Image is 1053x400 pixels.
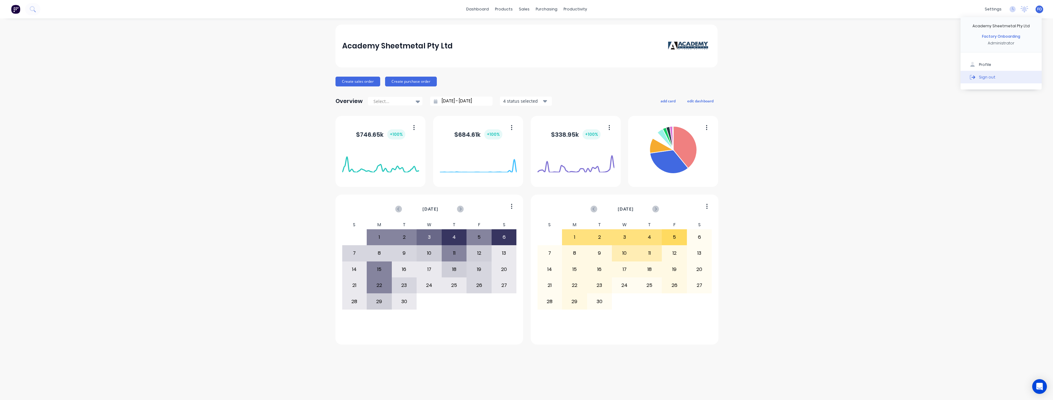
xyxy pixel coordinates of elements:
div: Administrator [988,40,1014,46]
div: 18 [637,262,662,277]
div: S [342,220,367,229]
div: + 100 % [484,129,502,139]
div: 3 [612,230,637,245]
div: 8 [562,246,587,261]
div: M [562,220,587,229]
div: 1 [367,230,392,245]
div: M [367,220,392,229]
div: 2 [392,230,417,245]
div: 21 [538,278,562,293]
div: 28 [342,294,367,309]
div: 11 [637,246,662,261]
div: F [467,220,492,229]
div: Open Intercom Messenger [1032,379,1047,394]
div: 7 [342,246,367,261]
div: 8 [367,246,392,261]
span: [DATE] [422,206,438,212]
div: Academy Sheetmetal Pty Ltd [342,40,453,52]
div: 16 [392,262,417,277]
div: 25 [442,278,467,293]
div: 4 [637,230,662,245]
div: productivity [560,5,590,14]
div: 26 [467,278,491,293]
div: 20 [687,262,712,277]
div: 15 [562,262,587,277]
div: 13 [492,246,516,261]
span: FO [1037,6,1042,12]
div: + 100 % [583,129,601,139]
div: T [637,220,662,229]
div: 12 [662,246,687,261]
div: 16 [587,262,612,277]
div: 17 [612,262,637,277]
div: S [492,220,517,229]
div: 13 [687,246,712,261]
img: Factory [11,5,20,14]
div: sales [516,5,533,14]
div: T [587,220,612,229]
button: Profile [961,59,1042,71]
div: 9 [392,246,417,261]
button: 4 status selected [500,97,552,106]
div: 23 [392,278,417,293]
div: 29 [562,294,587,309]
div: 24 [417,278,441,293]
div: 27 [687,278,712,293]
div: 22 [367,278,392,293]
div: 28 [538,294,562,309]
div: 7 [538,246,562,261]
div: Factory Onboarding [982,34,1020,39]
div: 14 [538,262,562,277]
div: Academy Sheetmetal Pty Ltd [972,23,1030,29]
button: add card [657,97,680,105]
div: 20 [492,262,516,277]
div: purchasing [533,5,560,14]
div: 15 [367,262,392,277]
img: Academy Sheetmetal Pty Ltd [668,41,711,51]
div: 10 [612,246,637,261]
div: 26 [662,278,687,293]
div: F [662,220,687,229]
div: Overview [335,95,363,107]
div: 24 [612,278,637,293]
div: 27 [492,278,516,293]
div: T [442,220,467,229]
button: Create sales order [335,77,380,86]
span: [DATE] [618,206,634,212]
div: 11 [442,246,467,261]
div: 18 [442,262,467,277]
div: products [492,5,516,14]
div: W [612,220,637,229]
div: 3 [417,230,441,245]
div: settings [982,5,1005,14]
div: 5 [662,230,687,245]
div: 1 [562,230,587,245]
div: Profile [979,62,991,67]
div: W [417,220,442,229]
div: S [537,220,562,229]
div: 30 [392,294,417,309]
div: 5 [467,230,491,245]
button: Sign out [961,71,1042,83]
div: 30 [587,294,612,309]
div: Sign out [979,74,995,80]
div: 21 [342,278,367,293]
div: 4 status selected [503,98,542,104]
button: edit dashboard [683,97,718,105]
div: S [687,220,712,229]
button: Create purchase order [385,77,437,86]
div: 4 [442,230,467,245]
div: $ 684.61k [454,129,502,139]
div: 6 [492,230,516,245]
div: 25 [637,278,662,293]
div: 10 [417,246,441,261]
div: 17 [417,262,441,277]
a: dashboard [463,5,492,14]
div: 22 [562,278,587,293]
div: 23 [587,278,612,293]
div: T [392,220,417,229]
div: 6 [687,230,712,245]
div: $ 746.65k [356,129,405,139]
div: + 100 % [387,129,405,139]
div: 12 [467,246,491,261]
